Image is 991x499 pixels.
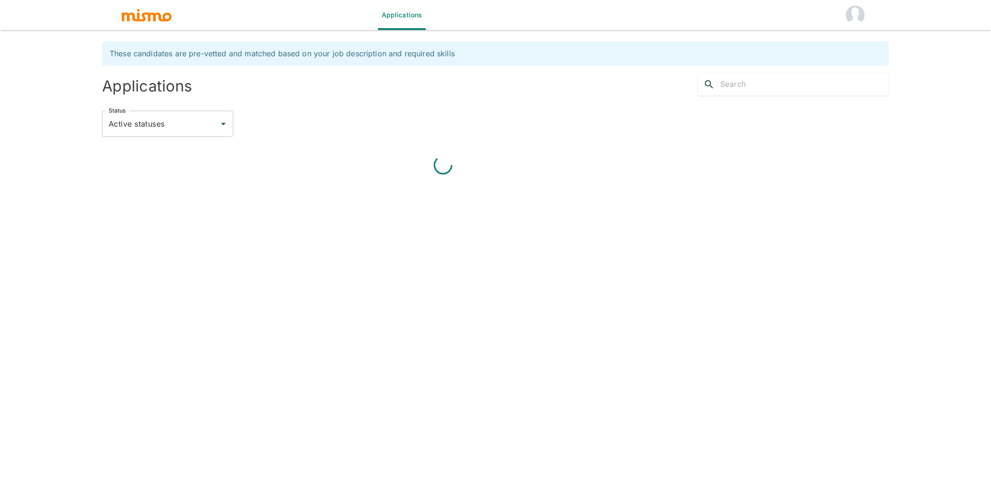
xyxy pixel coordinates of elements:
label: Status [109,106,126,114]
h4: Applications [102,77,492,96]
button: search [698,73,720,96]
img: Jinal Jhaveri [846,6,865,24]
img: logo [121,8,172,22]
span: These candidates are pre-vetted and matched based on your job description and required skills [110,49,455,58]
button: Open [217,117,230,130]
input: Search [720,77,889,92]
